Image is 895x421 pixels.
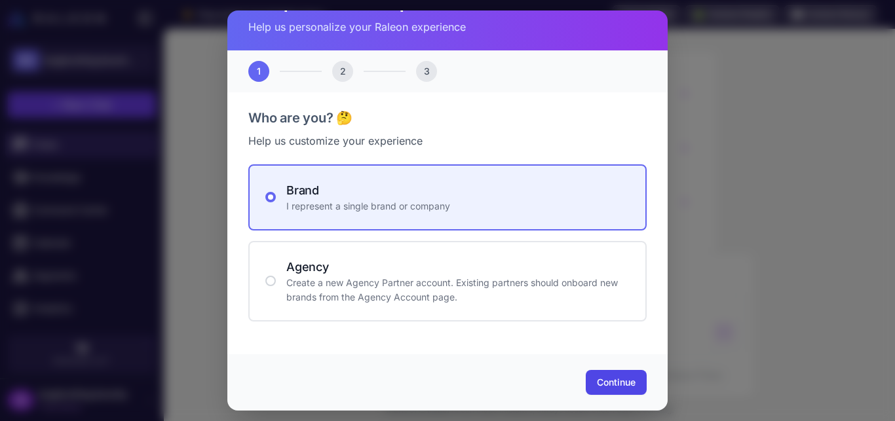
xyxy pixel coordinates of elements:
[248,19,647,35] p: Help us personalize your Raleon experience
[248,133,647,149] p: Help us customize your experience
[286,181,630,199] h4: Brand
[332,61,353,82] div: 2
[286,258,630,276] h4: Agency
[248,108,647,128] h3: Who are you? 🤔
[286,199,630,213] p: I represent a single brand or company
[416,61,437,82] div: 3
[586,370,647,395] button: Continue
[248,61,269,82] div: 1
[286,276,630,304] p: Create a new Agency Partner account. Existing partners should onboard new brands from the Agency ...
[597,376,636,389] span: Continue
